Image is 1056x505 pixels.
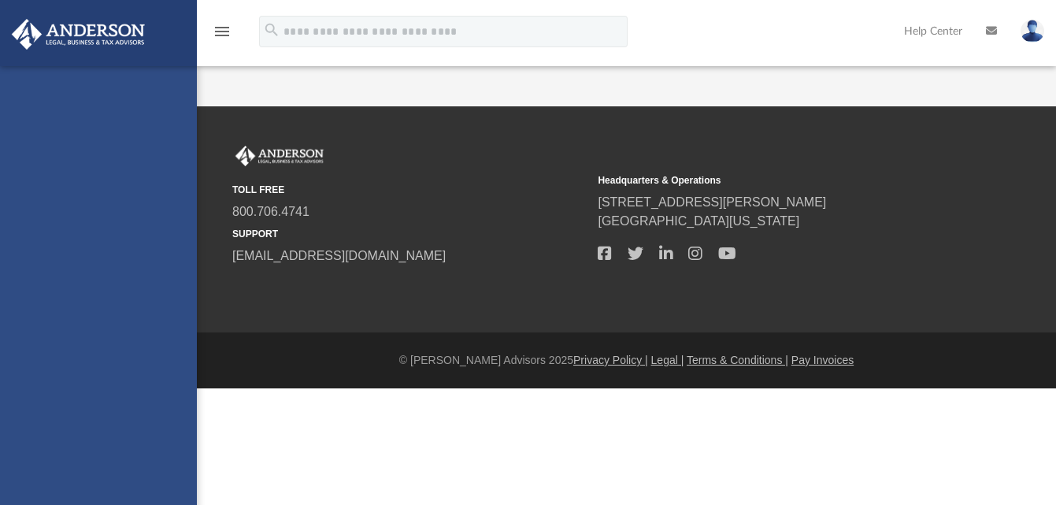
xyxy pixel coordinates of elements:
a: menu [213,30,232,41]
a: Terms & Conditions | [687,354,788,366]
img: Anderson Advisors Platinum Portal [232,146,327,166]
a: 800.706.4741 [232,205,309,218]
a: Legal | [651,354,684,366]
a: Pay Invoices [791,354,854,366]
a: [STREET_ADDRESS][PERSON_NAME] [598,195,826,209]
img: User Pic [1021,20,1044,43]
a: Privacy Policy | [573,354,648,366]
div: © [PERSON_NAME] Advisors 2025 [197,352,1056,369]
i: menu [213,22,232,41]
small: SUPPORT [232,227,587,241]
small: TOLL FREE [232,183,587,197]
small: Headquarters & Operations [598,173,952,188]
a: [EMAIL_ADDRESS][DOMAIN_NAME] [232,249,446,262]
i: search [263,21,280,39]
img: Anderson Advisors Platinum Portal [7,19,150,50]
a: [GEOGRAPHIC_DATA][US_STATE] [598,214,799,228]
